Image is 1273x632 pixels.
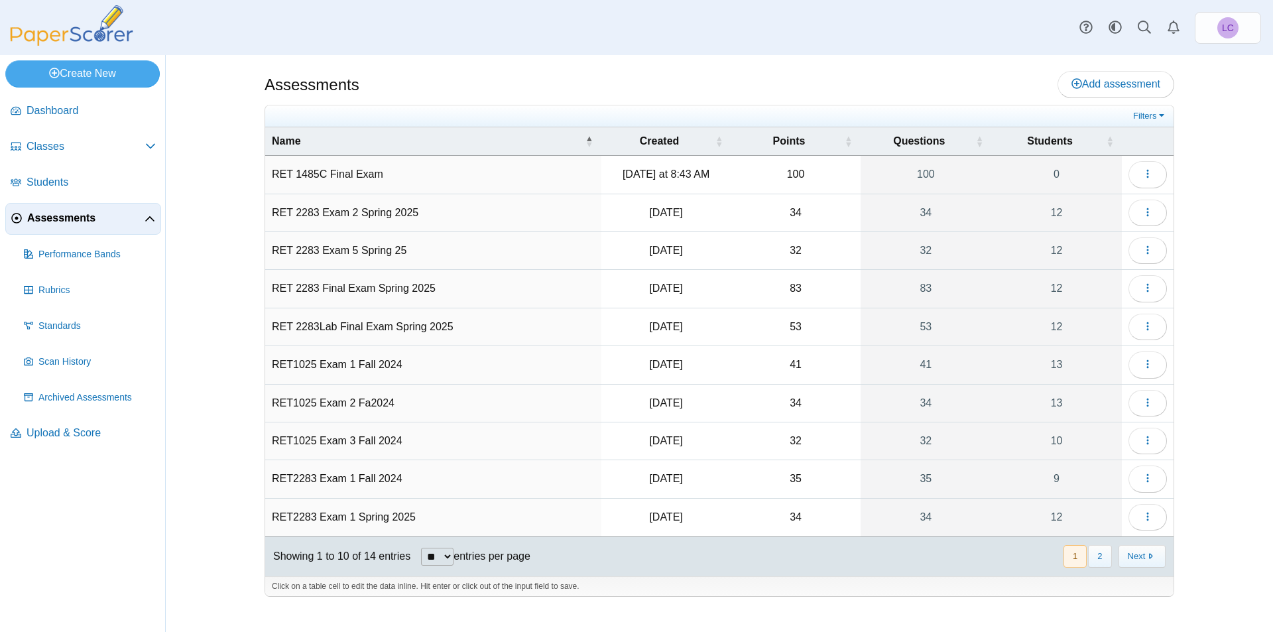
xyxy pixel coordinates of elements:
[38,391,156,405] span: Archived Assessments
[1027,135,1072,147] span: Students
[5,60,160,87] a: Create New
[27,211,145,225] span: Assessments
[454,550,530,562] label: entries per page
[1071,78,1160,90] span: Add assessment
[19,382,161,414] a: Archived Assessments
[649,435,682,446] time: Oct 28, 2024 at 9:34 AM
[861,194,992,231] a: 34
[585,127,593,155] span: Name : Activate to invert sorting
[272,135,301,147] span: Name
[1195,12,1261,44] a: Leah Carlson
[1217,17,1239,38] span: Leah Carlson
[649,473,682,484] time: Sep 7, 2024 at 2:16 PM
[893,135,945,147] span: Questions
[5,203,161,235] a: Assessments
[27,103,156,118] span: Dashboard
[991,499,1122,536] a: 12
[991,232,1122,269] a: 12
[649,283,682,294] time: Apr 25, 2025 at 8:45 AM
[1119,545,1166,567] button: Next
[731,156,861,194] td: 100
[731,194,861,232] td: 34
[731,270,861,308] td: 83
[991,422,1122,460] a: 10
[265,422,601,460] td: RET1025 Exam 3 Fall 2024
[731,422,861,460] td: 32
[5,418,161,450] a: Upload & Score
[1088,545,1111,567] button: 2
[1159,13,1188,42] a: Alerts
[861,460,992,497] a: 35
[38,320,156,333] span: Standards
[265,460,601,498] td: RET2283 Exam 1 Fall 2024
[640,135,680,147] span: Created
[265,74,359,96] h1: Assessments
[265,576,1174,596] div: Click on a table cell to edit the data inline. Hit enter or click out of the input field to save.
[649,397,682,409] time: Oct 6, 2024 at 10:24 PM
[991,270,1122,307] a: 12
[845,127,853,155] span: Points : Activate to sort
[975,127,983,155] span: Questions : Activate to sort
[38,248,156,261] span: Performance Bands
[861,499,992,536] a: 34
[861,232,992,269] a: 32
[731,385,861,422] td: 34
[991,385,1122,422] a: 13
[19,346,161,378] a: Scan History
[27,426,156,440] span: Upload & Score
[715,127,723,155] span: Created : Activate to sort
[649,359,682,370] time: Sep 12, 2024 at 4:29 AM
[649,245,682,256] time: Apr 25, 2025 at 7:09 AM
[1063,545,1087,567] button: 1
[731,346,861,384] td: 41
[265,232,601,270] td: RET 2283 Exam 5 Spring 25
[731,499,861,537] td: 34
[1130,109,1170,123] a: Filters
[861,385,992,422] a: 34
[38,284,156,297] span: Rubrics
[5,5,138,46] img: PaperScorer
[1222,23,1234,32] span: Leah Carlson
[265,385,601,422] td: RET1025 Exam 2 Fa2024
[861,156,992,193] a: 100
[1058,71,1174,97] a: Add assessment
[623,168,709,180] time: Aug 9, 2025 at 8:43 AM
[265,537,410,576] div: Showing 1 to 10 of 14 entries
[991,308,1122,346] a: 12
[19,275,161,306] a: Rubrics
[649,207,682,218] time: Feb 16, 2025 at 8:44 PM
[5,167,161,199] a: Students
[731,232,861,270] td: 32
[1062,545,1166,567] nav: pagination
[861,270,992,307] a: 83
[861,346,992,383] a: 41
[991,194,1122,231] a: 12
[19,239,161,271] a: Performance Bands
[5,95,161,127] a: Dashboard
[27,139,145,154] span: Classes
[991,156,1122,193] a: 0
[861,422,992,460] a: 32
[861,308,992,346] a: 53
[265,194,601,232] td: RET 2283 Exam 2 Spring 2025
[649,511,682,523] time: Jan 30, 2025 at 10:22 PM
[27,175,156,190] span: Students
[649,321,682,332] time: Apr 25, 2025 at 12:18 PM
[38,355,156,369] span: Scan History
[19,310,161,342] a: Standards
[265,156,601,194] td: RET 1485C Final Exam
[265,346,601,384] td: RET1025 Exam 1 Fall 2024
[5,131,161,163] a: Classes
[731,460,861,498] td: 35
[265,499,601,537] td: RET2283 Exam 1 Spring 2025
[773,135,806,147] span: Points
[5,36,138,48] a: PaperScorer
[265,308,601,346] td: RET 2283Lab Final Exam Spring 2025
[1106,127,1114,155] span: Students : Activate to sort
[265,270,601,308] td: RET 2283 Final Exam Spring 2025
[991,346,1122,383] a: 13
[731,308,861,346] td: 53
[991,460,1122,497] a: 9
